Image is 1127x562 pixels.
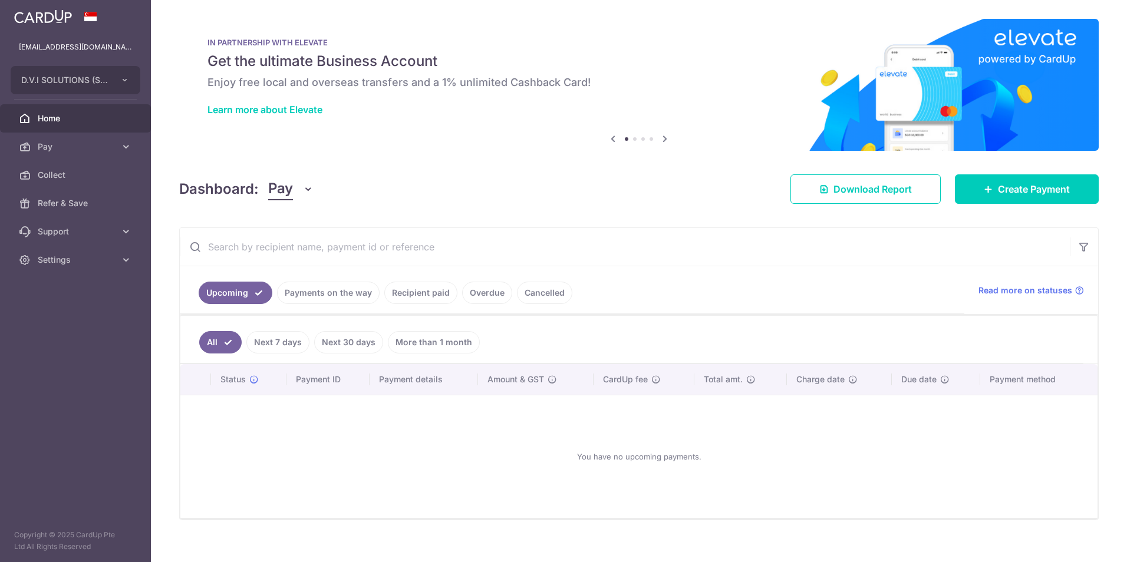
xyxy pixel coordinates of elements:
[978,285,1084,296] a: Read more on statuses
[38,169,116,181] span: Collect
[955,174,1099,204] a: Create Payment
[220,373,246,385] span: Status
[207,38,1070,47] p: IN PARTNERSHIP WITH ELEVATE
[21,74,108,86] span: D.V.I SOLUTIONS (S) PTE. LTD.
[180,228,1070,266] input: Search by recipient name, payment id or reference
[199,282,272,304] a: Upcoming
[14,9,72,24] img: CardUp
[268,178,293,200] span: Pay
[980,364,1098,395] th: Payment method
[246,331,309,353] a: Next 7 days
[277,282,380,304] a: Payments on the way
[11,66,140,94] button: D.V.I SOLUTIONS (S) PTE. LTD.
[704,373,743,385] span: Total amt.
[487,373,544,385] span: Amount & GST
[286,364,370,395] th: Payment ID
[314,331,383,353] a: Next 30 days
[998,182,1070,196] span: Create Payment
[199,331,242,353] a: All
[38,141,116,153] span: Pay
[517,282,572,304] a: Cancelled
[38,226,116,237] span: Support
[38,113,116,124] span: Home
[978,285,1072,296] span: Read more on statuses
[19,41,132,53] p: [EMAIL_ADDRESS][DOMAIN_NAME]
[796,373,845,385] span: Charge date
[833,182,912,196] span: Download Report
[901,373,937,385] span: Due date
[462,282,512,304] a: Overdue
[179,19,1099,151] img: Renovation banner
[370,364,478,395] th: Payment details
[38,254,116,266] span: Settings
[603,373,648,385] span: CardUp fee
[268,178,314,200] button: Pay
[207,75,1070,90] h6: Enjoy free local and overseas transfers and a 1% unlimited Cashback Card!
[179,178,259,200] h4: Dashboard:
[207,104,322,115] a: Learn more about Elevate
[38,197,116,209] span: Refer & Save
[384,282,457,304] a: Recipient paid
[790,174,941,204] a: Download Report
[388,331,480,353] a: More than 1 month
[195,405,1083,508] div: You have no upcoming payments.
[207,52,1070,71] h5: Get the ultimate Business Account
